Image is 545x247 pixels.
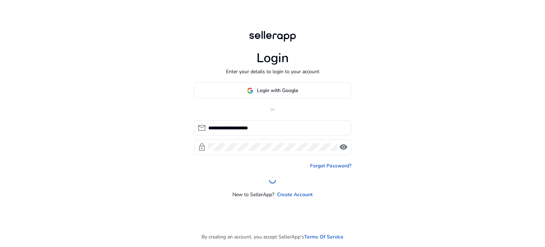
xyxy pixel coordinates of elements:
[198,124,206,132] span: mail
[198,143,206,151] span: lock
[232,191,274,198] p: New to SellerApp?
[339,143,348,151] span: visibility
[257,50,289,66] h1: Login
[304,233,343,241] a: Terms Of Service
[310,162,351,170] a: Forgot Password?
[194,106,351,113] p: or
[194,82,351,98] button: Login with Google
[257,87,298,94] span: Login with Google
[277,191,313,198] a: Create Account
[247,87,253,94] img: google-logo.svg
[226,68,319,75] p: Enter your details to login to your account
